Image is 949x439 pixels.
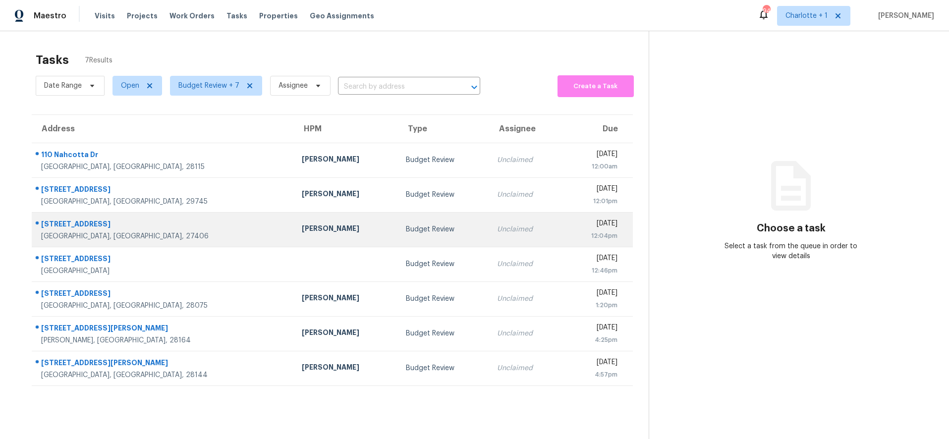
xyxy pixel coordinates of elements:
th: Assignee [489,115,562,143]
th: Address [32,115,294,143]
span: 7 Results [85,55,112,65]
div: [DATE] [570,184,617,196]
div: [PERSON_NAME], [GEOGRAPHIC_DATA], 28164 [41,335,286,345]
div: Unclaimed [497,259,554,269]
span: Create a Task [562,81,628,92]
div: [PERSON_NAME] [302,189,390,201]
div: Budget Review [406,155,481,165]
span: Properties [259,11,298,21]
div: 4:25pm [570,335,617,345]
div: [DATE] [570,288,617,300]
div: [GEOGRAPHIC_DATA], [GEOGRAPHIC_DATA], 28115 [41,162,286,172]
div: [GEOGRAPHIC_DATA], [GEOGRAPHIC_DATA], 27406 [41,231,286,241]
div: Budget Review [406,224,481,234]
button: Create a Task [558,75,633,97]
div: [PERSON_NAME] [302,154,390,166]
span: Geo Assignments [310,11,374,21]
th: HPM [294,115,398,143]
div: [STREET_ADDRESS] [41,219,286,231]
span: Assignee [279,81,308,91]
div: 4:57pm [570,370,617,380]
div: [GEOGRAPHIC_DATA] [41,266,286,276]
button: Open [467,80,481,94]
div: Budget Review [406,294,481,304]
div: Unclaimed [497,329,554,338]
div: Budget Review [406,259,481,269]
span: Work Orders [169,11,215,21]
div: 110 Nahcotta Dr [41,150,286,162]
span: Maestro [34,11,66,21]
div: 1:20pm [570,300,617,310]
span: Charlotte + 1 [785,11,828,21]
span: Budget Review + 7 [178,81,239,91]
span: [PERSON_NAME] [874,11,934,21]
th: Due [562,115,633,143]
div: Unclaimed [497,155,554,165]
div: [GEOGRAPHIC_DATA], [GEOGRAPHIC_DATA], 28075 [41,301,286,311]
div: [STREET_ADDRESS][PERSON_NAME] [41,358,286,370]
h3: Choose a task [757,223,826,233]
div: [PERSON_NAME] [302,362,390,375]
div: [STREET_ADDRESS][PERSON_NAME] [41,323,286,335]
span: Tasks [226,12,247,19]
div: [DATE] [570,253,617,266]
div: 12:01pm [570,196,617,206]
div: [STREET_ADDRESS] [41,288,286,301]
div: [PERSON_NAME] [302,328,390,340]
div: 12:00am [570,162,617,171]
div: Budget Review [406,363,481,373]
div: Unclaimed [497,224,554,234]
div: Unclaimed [497,363,554,373]
div: [PERSON_NAME] [302,293,390,305]
div: [DATE] [570,219,617,231]
span: Visits [95,11,115,21]
span: Open [121,81,139,91]
input: Search by address [338,79,452,95]
div: [STREET_ADDRESS] [41,254,286,266]
div: 12:46pm [570,266,617,275]
div: Budget Review [406,329,481,338]
h2: Tasks [36,55,69,65]
div: Select a task from the queue in order to view details [720,241,862,261]
th: Type [398,115,489,143]
div: [DATE] [570,323,617,335]
span: Projects [127,11,158,21]
div: 12:04pm [570,231,617,241]
div: Unclaimed [497,294,554,304]
div: Budget Review [406,190,481,200]
div: 94 [763,6,770,16]
div: Unclaimed [497,190,554,200]
div: [STREET_ADDRESS] [41,184,286,197]
div: [GEOGRAPHIC_DATA], [GEOGRAPHIC_DATA], 28144 [41,370,286,380]
div: [PERSON_NAME] [302,223,390,236]
div: [GEOGRAPHIC_DATA], [GEOGRAPHIC_DATA], 29745 [41,197,286,207]
span: Date Range [44,81,82,91]
div: [DATE] [570,357,617,370]
div: [DATE] [570,149,617,162]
